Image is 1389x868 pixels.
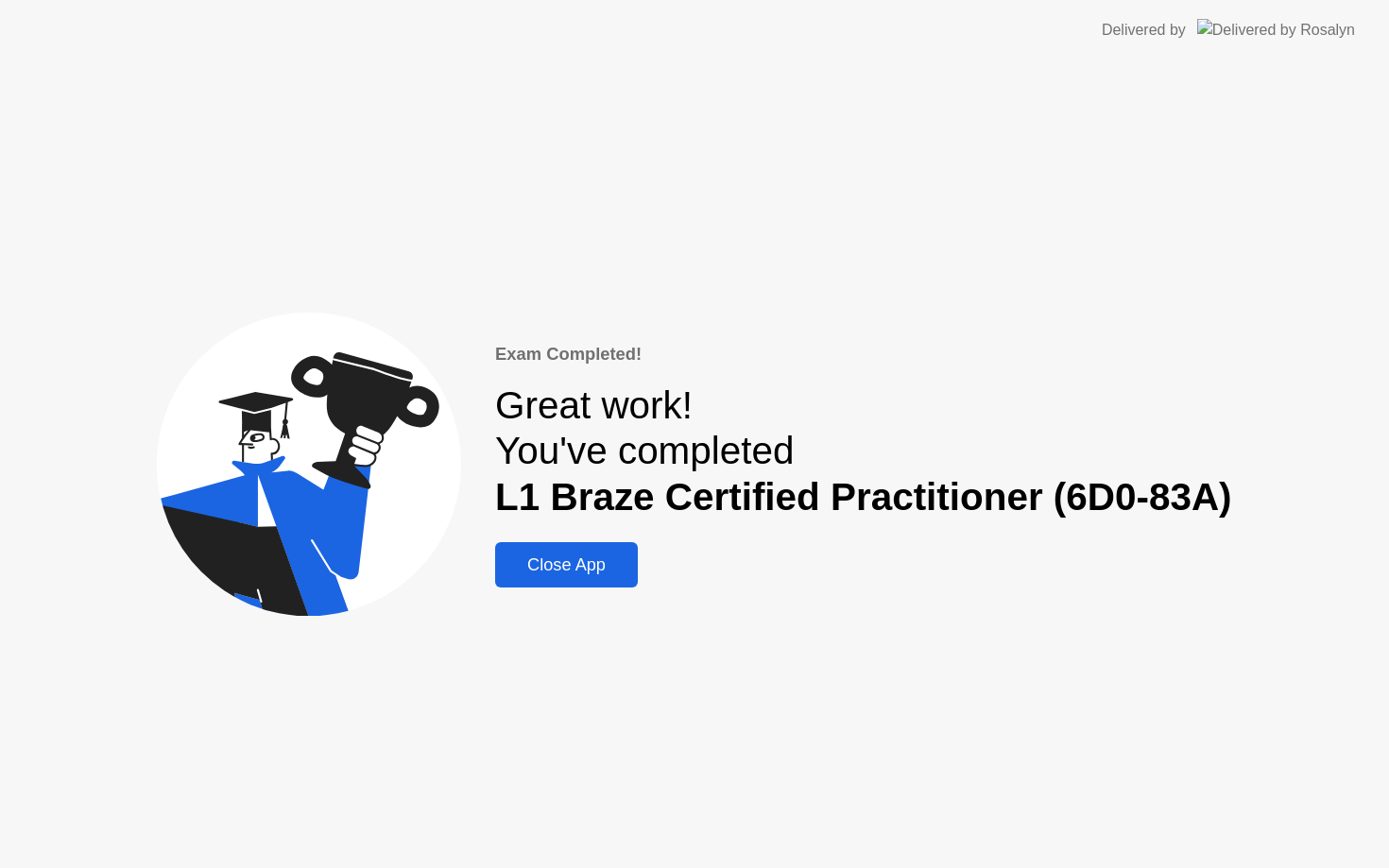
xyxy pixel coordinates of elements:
b: L1 Braze Certified Practitioner (6D0-83A) [495,475,1231,519]
div: Delivered by [1102,19,1186,42]
button: Close App [495,542,638,587]
div: Great work! You've completed [495,383,1231,520]
img: Delivered by Rosalyn [1197,19,1355,41]
div: Exam Completed! [495,341,1231,367]
div: Close App [501,555,632,575]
